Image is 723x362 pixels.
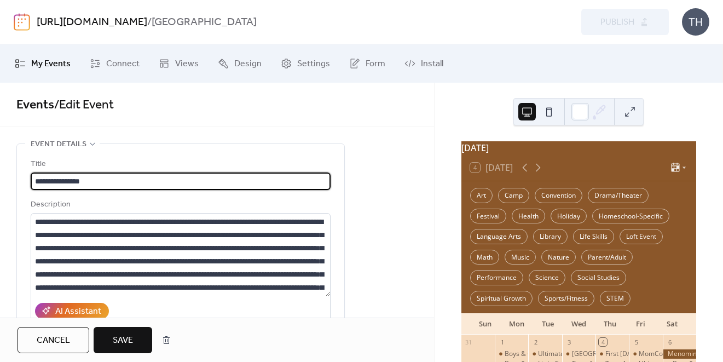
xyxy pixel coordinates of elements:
div: MomCo Meeting [639,349,690,359]
div: Boys & Girls Brigade: Climbing Club [495,349,528,359]
div: Sun [470,313,501,335]
div: Library [533,229,568,244]
div: 5 [632,338,640,346]
div: First Thursday Books and Treats [595,349,629,359]
div: First [DATE] Books and Treats [605,349,696,359]
b: / [147,12,152,33]
span: Save [113,334,133,347]
a: Install [396,49,452,78]
div: Wed [563,313,594,335]
a: Design [210,49,270,78]
div: Parent/Adult [581,250,633,265]
a: Settings [273,49,338,78]
div: 4 [599,338,607,346]
span: Views [175,58,199,71]
div: Science [529,270,565,285]
img: logo [14,13,30,31]
div: Neenah Plaza: HomeSchool Skating [562,349,595,359]
span: Install [421,58,443,71]
div: 2 [531,338,540,346]
span: My Events [31,58,71,71]
div: MomCo Meeting [629,349,662,359]
a: Form [341,49,394,78]
div: Boys & Girls Brigade: Climbing Club [505,349,613,359]
div: Nature [541,250,576,265]
button: Cancel [18,327,89,353]
div: Life Skills [573,229,614,244]
a: Connect [82,49,148,78]
b: [GEOGRAPHIC_DATA] [152,12,257,33]
div: Homeschool-Specific [592,209,669,224]
div: [DATE] [461,141,696,154]
div: Social Studies [571,270,626,285]
span: Form [366,58,385,71]
div: Sat [656,313,687,335]
div: Health [512,209,545,224]
div: Art [470,188,493,203]
div: Music [505,250,536,265]
div: Language Arts [470,229,528,244]
a: Views [151,49,207,78]
div: Menominee Park Zoo: Snooze at the Zoo [663,349,696,359]
div: Drama/Theater [588,188,649,203]
div: Ultimate Fusion Athletics: Family Open Gym [538,349,670,359]
span: / Edit Event [54,93,114,117]
div: Ultimate Fusion Athletics: Family Open Gym [528,349,562,359]
div: AI Assistant [55,305,101,318]
div: Holiday [551,209,587,224]
div: Festival [470,209,506,224]
div: TH [682,8,709,36]
a: My Events [7,49,79,78]
div: Mon [501,313,532,335]
div: Math [470,250,499,265]
div: 6 [666,338,674,346]
div: 3 [565,338,574,346]
div: Fri [625,313,656,335]
div: 31 [465,338,473,346]
div: Tue [532,313,563,335]
span: Cancel [37,334,70,347]
div: Camp [498,188,529,203]
a: Events [16,93,54,117]
div: Convention [535,188,582,203]
div: STEM [600,291,631,306]
span: Event details [31,138,86,151]
button: Save [94,327,152,353]
div: Sports/Fitness [538,291,594,306]
span: Settings [297,58,330,71]
div: [GEOGRAPHIC_DATA]: HomeSchool Skating [572,349,704,359]
div: Description [31,198,328,211]
div: 1 [498,338,506,346]
span: Connect [106,58,140,71]
button: AI Assistant [35,303,109,319]
div: Thu [594,313,626,335]
div: Title [31,158,328,171]
div: Loft Event [620,229,663,244]
span: Design [234,58,262,71]
a: [URL][DOMAIN_NAME] [37,12,147,33]
div: Performance [470,270,523,285]
div: Spiritual Growth [470,291,533,306]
